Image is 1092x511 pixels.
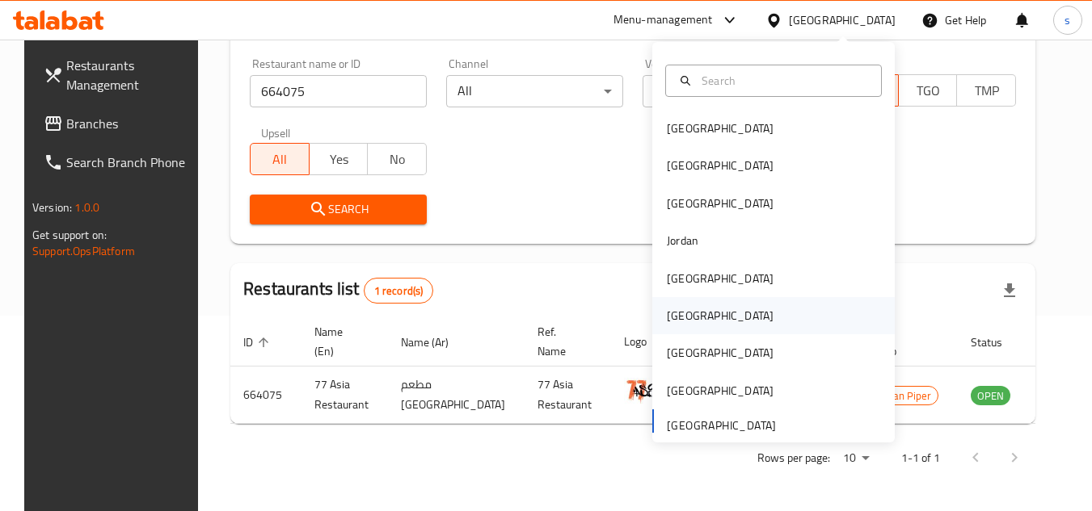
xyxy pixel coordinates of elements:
span: TMP [963,79,1010,103]
p: 1-1 of 1 [901,448,940,468]
span: Version: [32,197,72,218]
span: No [374,148,420,171]
span: 1 record(s) [365,283,433,299]
td: 77 Asia Restaurant [301,366,388,424]
button: TMP [956,74,1016,107]
span: Name (Ar) [401,333,470,352]
div: [GEOGRAPHIC_DATA] [667,195,774,212]
span: Get support on: [32,224,107,245]
span: Name (En) [314,322,369,361]
button: No [367,143,427,175]
span: ID [243,333,274,352]
span: Search [263,199,414,220]
span: OPEN [971,387,1010,405]
span: Branches [66,114,194,133]
td: 77 Asia Restaurant [525,366,611,424]
div: [GEOGRAPHIC_DATA] [667,344,774,362]
a: Restaurants Management [31,46,207,104]
span: Urban Piper [871,387,938,405]
div: Menu-management [613,10,713,30]
input: Search for restaurant name or ID.. [250,75,427,107]
button: TGO [898,74,958,107]
button: Yes [309,143,369,175]
span: Yes [316,148,362,171]
th: Logo [611,317,684,366]
span: Status [971,333,1023,352]
label: Upsell [261,127,291,138]
a: Search Branch Phone [31,143,207,182]
span: s [1065,11,1070,29]
div: [GEOGRAPHIC_DATA] [667,157,774,174]
h2: Restaurant search [250,19,1016,44]
button: Search [250,195,427,224]
a: Branches [31,104,207,143]
h2: Restaurants list [243,277,433,304]
td: 664075 [230,366,301,424]
span: 1.0.0 [74,197,99,218]
img: 77 Asia Restaurant [624,371,664,412]
div: All [446,75,623,107]
div: Jordan [667,232,698,249]
div: All [643,75,820,107]
button: All [250,143,310,175]
div: [GEOGRAPHIC_DATA] [789,11,896,29]
p: Rows per page: [757,448,830,468]
div: [GEOGRAPHIC_DATA] [667,119,774,137]
div: OPEN [971,386,1010,405]
div: [GEOGRAPHIC_DATA] [667,382,774,400]
span: All [257,148,303,171]
span: TGO [905,79,951,103]
div: [GEOGRAPHIC_DATA] [667,307,774,325]
input: Search [695,72,871,90]
div: [GEOGRAPHIC_DATA] [667,270,774,287]
span: Ref. Name [538,322,592,361]
span: Restaurants Management [66,56,194,94]
span: Search Branch Phone [66,153,194,172]
div: Export file [990,271,1029,310]
div: Rows per page: [837,446,875,471]
span: POS group [870,322,938,361]
a: Support.OpsPlatform [32,241,135,262]
td: مطعم [GEOGRAPHIC_DATA] [388,366,525,424]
